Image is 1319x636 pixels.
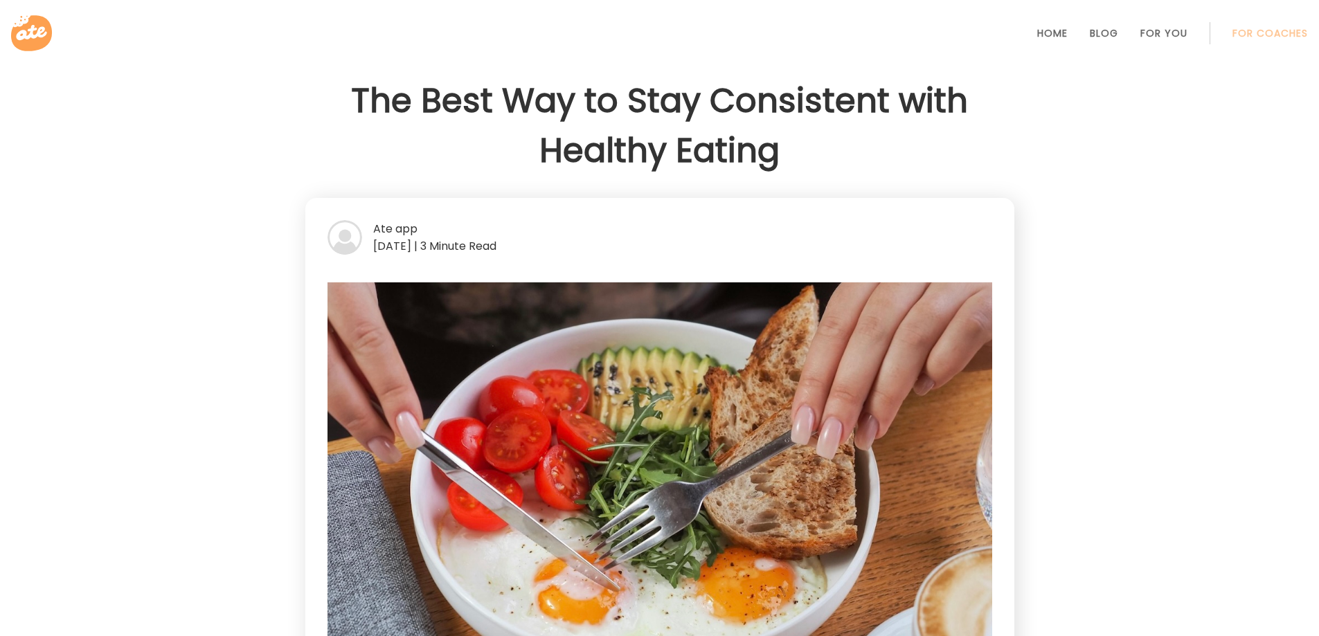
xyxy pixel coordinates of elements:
div: Ate app [327,220,992,237]
div: [DATE] | 3 Minute Read [327,237,992,255]
a: For Coaches [1232,28,1308,39]
img: bg-avatar-default.svg [327,220,362,255]
a: Home [1037,28,1068,39]
h1: The Best Way to Stay Consistent with Healthy Eating [305,76,1014,176]
a: For You [1140,28,1187,39]
a: Blog [1090,28,1118,39]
